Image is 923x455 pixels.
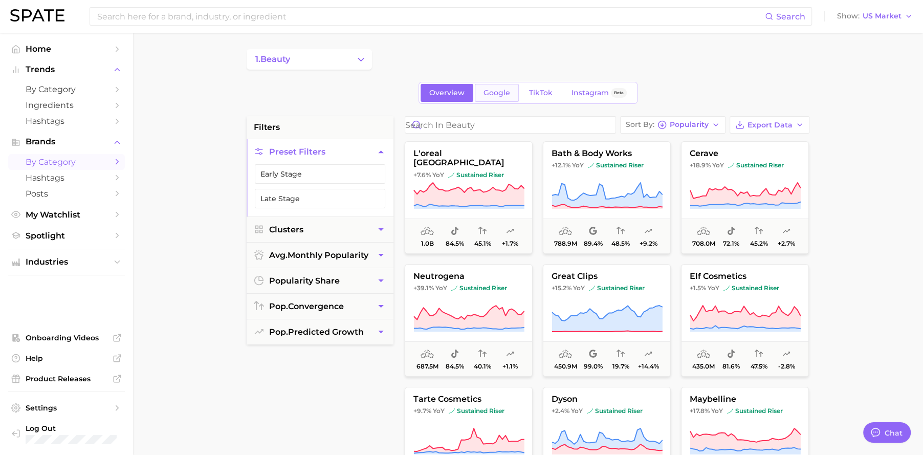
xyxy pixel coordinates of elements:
[8,134,125,149] button: Brands
[8,228,125,244] a: Spotlight
[554,240,577,247] span: 788.9m
[449,407,504,415] span: sustained riser
[682,149,808,158] span: cerave
[644,348,652,360] span: popularity predicted growth: Very Likely
[730,116,809,134] button: Export Data
[755,348,763,360] span: popularity convergence: Medium Convergence
[26,424,117,433] span: Log Out
[863,13,902,19] span: US Market
[8,97,125,113] a: Ingredients
[448,171,504,179] span: sustained riser
[728,161,784,169] span: sustained riser
[552,284,572,292] span: +15.2%
[474,363,491,370] span: 40.1%
[421,240,434,247] span: 1.0b
[269,250,368,260] span: monthly popularity
[748,121,793,129] span: Export Data
[26,333,107,342] span: Onboarding Videos
[572,89,609,97] span: Instagram
[446,363,464,370] span: 84.5%
[26,403,107,413] span: Settings
[405,272,532,281] span: neutrogena
[269,250,288,260] abbr: average
[644,225,652,237] span: popularity predicted growth: Very Likely
[405,117,616,133] input: Search in beauty
[413,171,431,179] span: +7.6%
[26,65,107,74] span: Trends
[8,170,125,186] a: Hashtags
[681,141,809,254] button: cerave+18.9% YoYsustained risersustained riser708.0m72.1%45.2%+2.7%
[247,49,372,70] button: Change Category
[10,9,64,21] img: SPATE
[8,207,125,223] a: My Watchlist
[449,408,455,414] img: sustained riser
[247,319,393,344] button: pop.predicted growth
[611,240,630,247] span: 48.5%
[612,363,629,370] span: 19.7%
[26,84,107,94] span: by Category
[8,421,125,447] a: Log out. Currently logged in with e-mail danielle@spate.nyc.
[26,44,107,54] span: Home
[778,363,795,370] span: -2.8%
[682,272,808,281] span: elf cosmetics
[617,348,625,360] span: popularity convergence: Very Low Convergence
[750,240,768,247] span: 45.2%
[8,186,125,202] a: Posts
[26,100,107,110] span: Ingredients
[26,116,107,126] span: Hashtags
[778,240,795,247] span: +2.7%
[554,363,577,370] span: 450.9m
[474,240,491,247] span: 45.1%
[502,240,518,247] span: +1.7%
[751,363,767,370] span: 47.5%
[451,348,459,360] span: popularity share: TikTok
[269,147,325,157] span: Preset Filters
[26,137,107,146] span: Brands
[690,161,711,169] span: +18.9%
[837,13,860,19] span: Show
[552,407,569,415] span: +2.4%
[247,268,393,293] button: popularity share
[475,84,519,102] a: Google
[478,348,487,360] span: popularity convergence: Medium Convergence
[588,162,594,168] img: sustained riser
[626,122,654,127] span: Sort By
[26,189,107,199] span: Posts
[543,272,670,281] span: great clips
[776,12,805,21] span: Search
[572,161,584,169] span: YoY
[8,81,125,97] a: by Category
[8,371,125,386] a: Product Releases
[588,161,644,169] span: sustained riser
[247,243,393,268] button: avg.monthly popularity
[96,8,765,25] input: Search here for a brand, industry, or ingredient
[728,162,734,168] img: sustained riser
[559,225,572,237] span: average monthly popularity: Very High Popularity
[8,400,125,416] a: Settings
[421,84,473,102] a: Overview
[543,149,670,158] span: bath & body works
[8,254,125,270] button: Industries
[26,210,107,220] span: My Watchlist
[432,171,444,179] span: YoY
[692,240,715,247] span: 708.0m
[638,363,659,370] span: +14.4%
[26,231,107,241] span: Spotlight
[8,154,125,170] a: by Category
[543,141,671,254] button: bath & body works+12.1% YoYsustained risersustained riser788.9m89.4%48.5%+9.2%
[448,172,454,178] img: sustained riser
[405,149,532,168] span: l'oreal [GEOGRAPHIC_DATA]
[421,225,434,237] span: average monthly popularity: Very High Popularity
[697,225,710,237] span: average monthly popularity: Very High Popularity
[8,62,125,77] button: Trends
[782,225,790,237] span: popularity predicted growth: Uncertain
[8,330,125,345] a: Onboarding Videos
[413,284,434,292] span: +39.1%
[26,157,107,167] span: by Category
[26,173,107,183] span: Hashtags
[269,301,288,311] abbr: popularity index
[722,363,740,370] span: 81.6%
[543,395,670,404] span: dyson
[690,407,710,415] span: +17.8%
[834,10,915,23] button: ShowUS Market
